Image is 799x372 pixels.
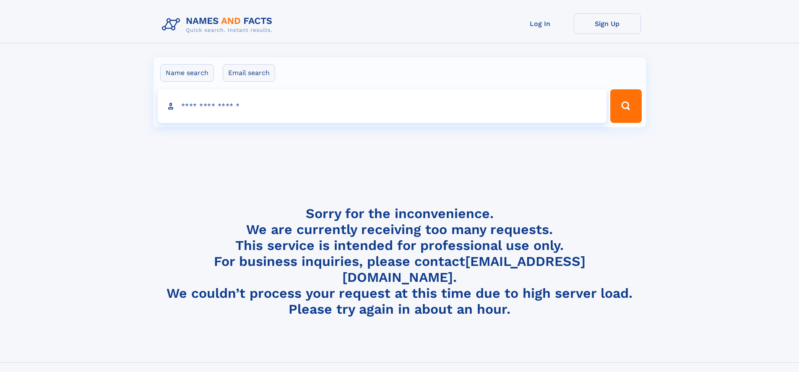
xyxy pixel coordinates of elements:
[507,13,574,34] a: Log In
[158,89,607,123] input: search input
[159,13,279,36] img: Logo Names and Facts
[223,64,275,82] label: Email search
[342,253,586,285] a: [EMAIL_ADDRESS][DOMAIN_NAME]
[160,64,214,82] label: Name search
[610,89,641,123] button: Search Button
[159,206,641,317] h4: Sorry for the inconvenience. We are currently receiving too many requests. This service is intend...
[574,13,641,34] a: Sign Up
